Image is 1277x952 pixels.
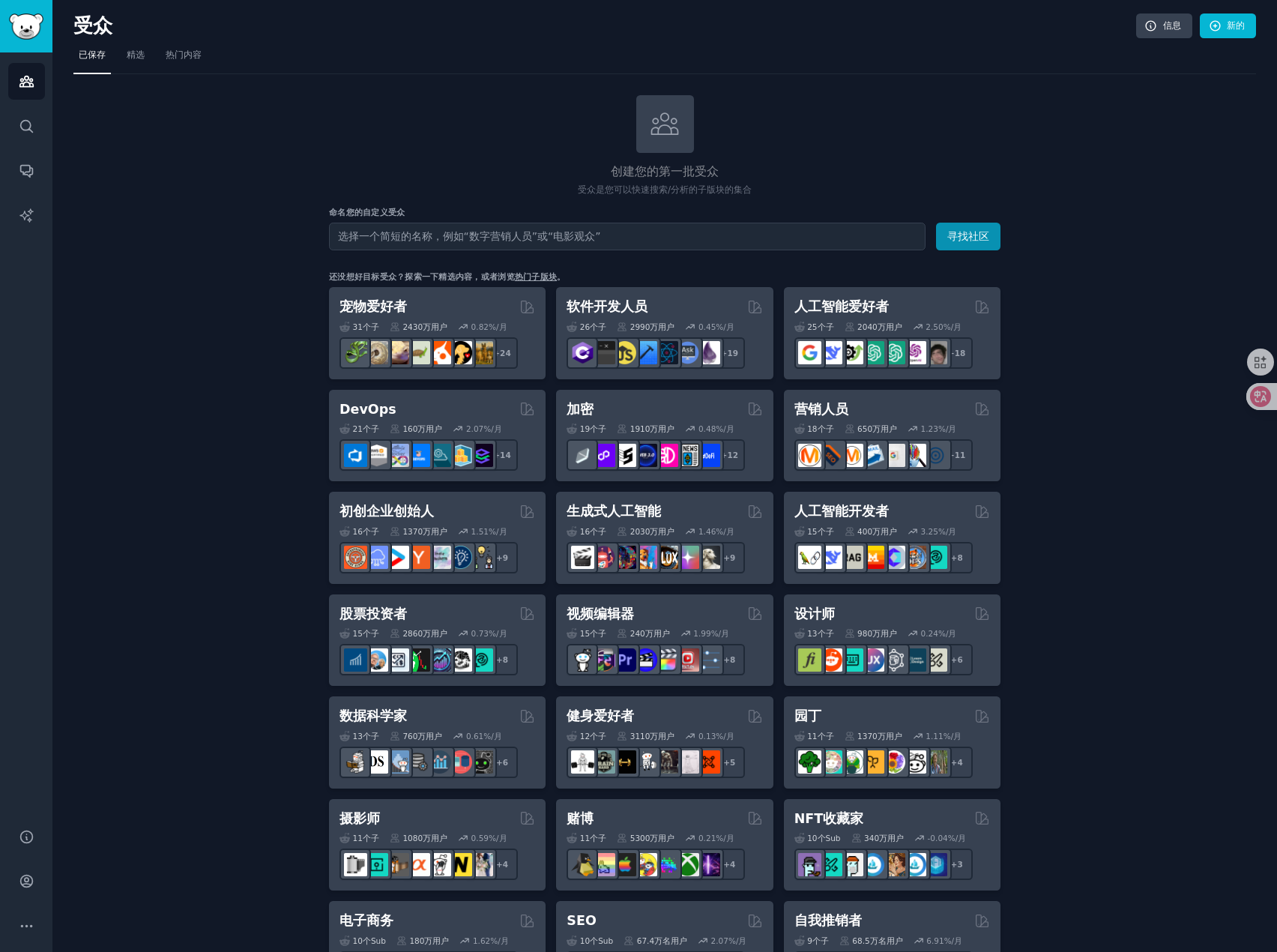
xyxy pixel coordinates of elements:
img: 排版 [798,648,821,672]
font: 1080万 [402,834,431,843]
img: 球蟒 [365,341,388,364]
font: 760万 [402,732,426,741]
img: 举重室 [634,750,657,774]
font: -0.04 [928,834,948,843]
img: 创业者同行 [344,546,367,569]
img: 数据科学 [365,750,388,774]
img: CozyGamers [592,853,615,876]
font: 26 [580,322,590,331]
img: dalle2 [592,546,615,569]
font: 数据科学家 [339,708,407,723]
img: 用户体验 [882,648,905,672]
font: 人工智能爱好者 [794,299,889,314]
img: defi_ [697,444,720,467]
font: 5300万 [630,834,659,843]
font: 15 [580,629,590,638]
font: 6 [957,655,962,664]
img: DeepSeek [819,341,842,364]
img: 豹纹壁虎 [386,341,409,364]
img: AskMarketing [840,444,863,467]
font: 摄影师 [339,811,380,826]
font: 健身爱好者 [567,708,634,723]
font: %/月 [711,629,730,638]
img: 加密新闻 [676,444,699,467]
font: 16 [353,527,363,536]
font: 还没想好目标受众？探索一下精选内容，或者浏览 [329,272,515,281]
font: 受众 [73,14,112,37]
img: 发展我的业务 [470,546,493,569]
font: 个子 [363,629,379,638]
font: 用户 [658,834,674,843]
font: 设计师 [794,606,835,621]
font: 个子 [363,424,379,433]
font: 软件开发人员 [567,299,647,314]
font: 13 [807,629,817,638]
font: 用户 [886,322,902,331]
font: 人工智能开发者 [794,504,889,519]
img: ethfinance [571,444,594,467]
font: 个子 [818,322,834,331]
font: %/月 [938,527,957,536]
font: 0.59 [471,834,489,843]
img: 编辑 [592,648,615,672]
font: 1910万 [630,424,659,433]
img: 婚礼摄影 [470,853,493,876]
img: iOS编程 [634,341,657,364]
font: 21 [353,424,363,433]
font: 11 [955,451,966,460]
img: 游戏玩家 [655,853,678,876]
font: 2990万 [630,322,659,331]
img: 艾视频 [571,546,594,569]
font: 0.73 [471,629,489,638]
img: 野人花园 [840,750,863,774]
font: 19 [580,424,590,433]
img: 梦想展位 [697,546,720,569]
font: DevOps [339,402,396,417]
img: 玄凤鹦鹉 [428,341,451,364]
font: 用户 [658,322,674,331]
img: 深梦 [613,546,636,569]
font: 初创企业创始人 [339,504,434,519]
img: 宠物建议 [449,341,472,364]
font: %/月 [489,322,507,331]
font: 个子 [590,527,606,536]
img: finalcutpro [655,648,678,672]
font: 赌博 [567,811,594,826]
img: 股息 [344,648,367,672]
font: 个子 [590,732,606,741]
font: + [723,655,730,664]
input: 选择一个简短的名称，例如“数字营销人员”或“电影观众” [329,223,926,250]
img: 独立黑客 [428,546,451,569]
img: AI工具目录 [840,341,863,364]
font: %/月 [944,322,962,331]
font: 新的 [1227,20,1245,31]
img: 标志设计 [819,648,842,672]
font: 11 [353,834,363,843]
font: 11 [807,732,817,741]
img: NFT交易所 [798,853,821,876]
img: OpenSeaNFT [861,853,884,876]
img: 电子邮件营销 [861,444,884,467]
a: 热门内容 [160,43,207,74]
font: %/月 [483,424,502,433]
font: 2430万 [402,322,431,331]
font: 8 [957,553,962,562]
font: 16 [580,527,590,536]
font: %/月 [716,834,734,843]
font: 用户 [431,527,447,536]
font: 2040万 [857,322,886,331]
font: + [951,655,958,664]
img: 平台工程 [428,444,451,467]
font: 9 [503,553,508,562]
font: 已保存 [79,49,106,60]
font: %/月 [716,424,734,433]
font: + [723,758,730,767]
img: 学习设计 [903,648,926,672]
img: 机器学习 [344,750,367,774]
font: 寻找社区 [947,230,989,242]
font: 用户 [658,527,674,536]
img: 英国园艺 [861,750,884,774]
font: + [723,553,730,562]
img: 反应性 [655,341,678,364]
font: 用户 [881,629,897,638]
